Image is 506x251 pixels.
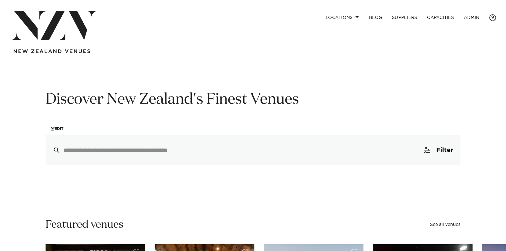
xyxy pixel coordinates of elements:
a: BLOG [364,11,387,24]
button: Filter [416,135,460,165]
a: See all venues [430,222,460,227]
a: ADMIN [459,11,484,24]
a: Capacities [422,11,459,24]
a: Edit [46,122,69,135]
a: SUPPLIERS [387,11,422,24]
h1: Discover New Zealand's Finest Venues [46,90,460,110]
h2: Featured venues [46,218,124,232]
img: nzv-logo.png [10,11,98,40]
span: Filter [436,147,453,153]
img: new-zealand-venues-text.png [14,49,90,53]
a: Locations [321,11,364,24]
